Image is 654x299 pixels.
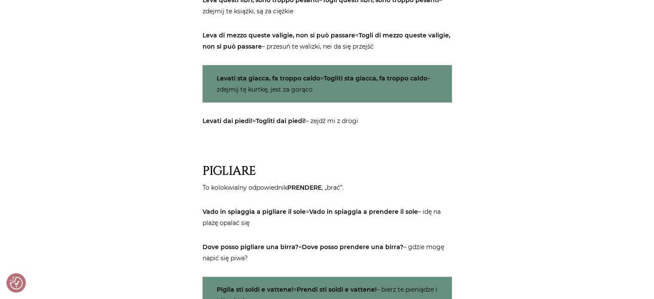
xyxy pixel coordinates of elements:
strong: Levati dai piedi! [203,117,252,125]
p: To kolokwialny odpowiednik , „brać”. [203,182,452,193]
strong: PRENDERE [287,184,322,191]
strong: Togliti dai piedi! [256,117,306,125]
strong: Dove posso prendere una birra? [302,243,403,251]
strong: Vado in spiaggia a prendere il sole [309,208,418,216]
strong: PIGLIARE [203,163,256,179]
strong: Prendi sti soldi e vattene! [297,286,377,293]
strong: Vado in spiaggia a pigliare il sole [203,208,306,216]
strong: Togliti sta giacca, fa troppo caldo [324,74,427,82]
strong: Levati sta giacca, fa troppo caldo [217,74,320,82]
img: Revisit consent button [10,277,23,290]
p: = – idę na plażę opalać się [203,206,452,228]
p: = – zejdź mi z drogi [203,115,452,126]
strong: Piglia sti soldi e vattene! [217,286,293,293]
button: Preferencje co do zgód [10,277,23,290]
p: = – gdzie mogę napić się piwa? [203,241,452,264]
p: = – zdejmij tę kurtkę, jest za gorąco [203,65,452,102]
strong: Dove posso pigliare una birra? [203,243,298,251]
p: = – przesuń te walizki, nei da się przejść [203,30,452,52]
strong: Leva di mezzo queste valigie, non si può passare [203,31,355,39]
